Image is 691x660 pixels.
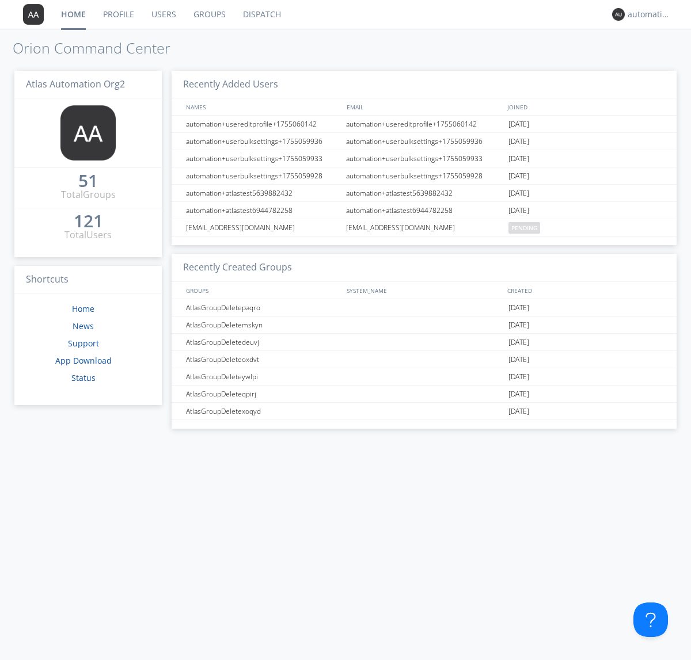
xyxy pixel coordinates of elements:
img: 373638.png [23,4,44,25]
span: [DATE] [508,116,529,133]
h3: Recently Added Users [172,71,677,99]
a: Support [68,338,99,349]
a: AtlasGroupDeletemskyn[DATE] [172,316,677,334]
span: [DATE] [508,368,529,386]
div: AtlasGroupDeleteywlpi [183,368,343,385]
a: AtlasGroupDeleteywlpi[DATE] [172,368,677,386]
span: [DATE] [508,167,529,185]
a: automation+userbulksettings+1755059933automation+userbulksettings+1755059933[DATE] [172,150,677,167]
div: JOINED [504,98,666,115]
span: Atlas Automation Org2 [26,78,125,90]
div: automation+atlastest6944782258 [183,202,343,219]
div: automation+userbulksettings+1755059933 [343,150,506,167]
a: AtlasGroupDeletedeuvj[DATE] [172,334,677,351]
a: App Download [55,355,112,366]
div: automation+userbulksettings+1755059936 [343,133,506,150]
div: AtlasGroupDeletepaqro [183,299,343,316]
h3: Shortcuts [14,266,162,294]
iframe: Toggle Customer Support [633,602,668,637]
span: pending [508,222,540,234]
div: automation+userbulksettings+1755059936 [183,133,343,150]
a: automation+usereditprofile+1755060142automation+usereditprofile+1755060142[DATE] [172,116,677,133]
div: Total Groups [61,188,116,201]
a: AtlasGroupDeletexoqyd[DATE] [172,403,677,420]
div: automation+userbulksettings+1755059933 [183,150,343,167]
a: 121 [74,215,103,228]
div: automation+atlas0033+org2 [628,9,671,20]
a: Home [72,303,94,314]
span: [DATE] [508,334,529,351]
div: [EMAIL_ADDRESS][DOMAIN_NAME] [343,219,506,236]
a: automation+atlastest5639882432automation+atlastest5639882432[DATE] [172,185,677,202]
div: SYSTEM_NAME [344,282,504,299]
div: AtlasGroupDeletexoqyd [183,403,343,419]
div: automation+atlastest6944782258 [343,202,506,219]
span: [DATE] [508,316,529,334]
span: [DATE] [508,185,529,202]
span: [DATE] [508,150,529,167]
div: GROUPS [183,282,341,299]
div: automation+usereditprofile+1755060142 [183,116,343,132]
img: 373638.png [612,8,625,21]
div: AtlasGroupDeletemskyn [183,316,343,333]
div: [EMAIL_ADDRESS][DOMAIN_NAME] [183,219,343,236]
a: automation+userbulksettings+1755059928automation+userbulksettings+1755059928[DATE] [172,167,677,185]
a: automation+atlastest6944782258automation+atlastest6944782258[DATE] [172,202,677,219]
div: automation+atlastest5639882432 [343,185,506,201]
div: CREATED [504,282,666,299]
a: Status [71,372,96,383]
span: [DATE] [508,133,529,150]
div: automation+usereditprofile+1755060142 [343,116,506,132]
span: [DATE] [508,299,529,316]
div: automation+userbulksettings+1755059928 [343,167,506,184]
span: [DATE] [508,351,529,368]
a: [EMAIL_ADDRESS][DOMAIN_NAME][EMAIL_ADDRESS][DOMAIN_NAME]pending [172,219,677,236]
a: 51 [78,175,98,188]
h3: Recently Created Groups [172,254,677,282]
div: automation+atlastest5639882432 [183,185,343,201]
span: [DATE] [508,386,529,403]
div: AtlasGroupDeleteoxdvt [183,351,343,368]
div: 51 [78,175,98,186]
a: AtlasGroupDeleteoxdvt[DATE] [172,351,677,368]
div: AtlasGroupDeletedeuvj [183,334,343,350]
a: automation+userbulksettings+1755059936automation+userbulksettings+1755059936[DATE] [172,133,677,150]
img: 373638.png [60,105,116,161]
a: AtlasGroupDeletepaqro[DATE] [172,299,677,316]
div: 121 [74,215,103,227]
div: EMAIL [344,98,504,115]
span: [DATE] [508,403,529,420]
div: Total Users [64,228,112,242]
a: AtlasGroupDeleteqpirj[DATE] [172,386,677,403]
div: automation+userbulksettings+1755059928 [183,167,343,184]
div: NAMES [183,98,341,115]
span: [DATE] [508,202,529,219]
a: News [73,321,94,331]
div: AtlasGroupDeleteqpirj [183,386,343,402]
